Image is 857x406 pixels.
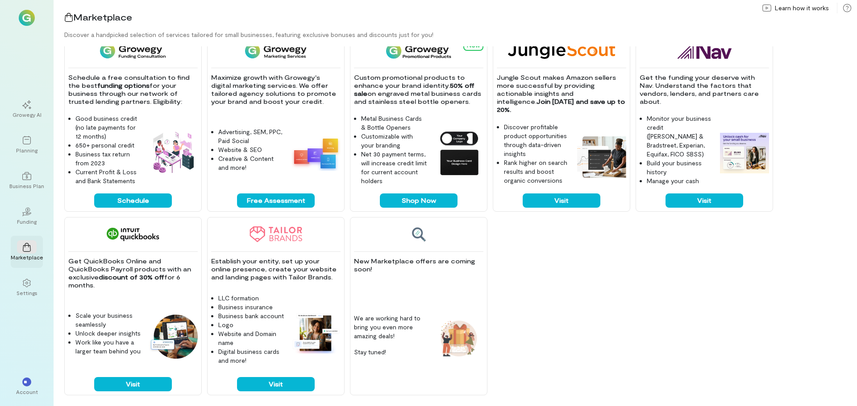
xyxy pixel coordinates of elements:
li: Website & SEO [218,145,284,154]
img: Funding Consultation [100,43,166,59]
li: Metal Business Cards & Bottle Openers [361,114,427,132]
span: Learn how it works [775,4,829,12]
div: Growegy AI [12,111,42,118]
p: Establish your entity, set up your online presence, create your website and landing pages with Ta... [211,257,341,281]
li: Digital business cards and more! [218,347,284,365]
button: Visit [666,193,743,208]
li: Build your business history [647,159,713,176]
div: Planning [16,147,37,154]
li: Monitor your business credit ([PERSON_NAME] & Bradstreet, Experian, Equifax, FICO SBSS) [647,114,713,159]
a: Planning [11,129,43,161]
img: Growegy - Marketing Services [245,43,307,59]
img: Nav [678,43,732,59]
p: New Marketplace offers are coming soon! [354,257,483,273]
li: Advertising, SEM, PPC, Paid Social [218,127,284,145]
p: Get QuickBooks Online and QuickBooks Payroll products with an exclusive for 6 months. [68,257,198,289]
li: Creative & Content and more! [218,154,284,172]
li: Work like you have a larger team behind you [75,338,141,356]
p: Jungle Scout makes Amazon sellers more successful by providing actionable insights and intelligence. [497,74,626,114]
div: Marketplace [11,254,43,261]
li: Business tax return from 2023 [75,150,141,168]
strong: funding options [97,82,150,89]
img: Growegy - Marketing Services feature [291,135,341,171]
img: Tailor Brands feature [291,312,341,354]
img: Jungle Scout feature [577,136,626,178]
li: Discover profitable product opportunities through data-driven insights [504,123,570,158]
div: Business Plan [9,182,44,189]
li: Unlock deeper insights [75,329,141,338]
p: Stay tuned! [354,348,427,357]
p: Maximize growth with Growegy's digital marketing services. We offer tailored agency solutions to ... [211,74,341,106]
img: Growegy Promo Products [386,43,452,59]
img: Funding Consultation feature [149,128,198,177]
img: QuickBooks feature [149,315,198,359]
a: Funding [11,200,43,232]
li: Net 30 payment terms, will increase credit limit for current account holders [361,150,427,185]
li: Manage your cash [647,176,713,185]
img: Nav feature [720,133,769,174]
li: Business insurance [218,303,284,312]
strong: discount of 30% off [99,273,164,281]
p: Schedule a free consultation to find the best for your business through our network of trusted le... [68,74,198,106]
div: Settings [17,289,37,296]
div: Funding [17,218,37,225]
li: Scale your business seamlessly [75,311,141,329]
div: Account [16,388,38,395]
button: Visit [523,193,600,208]
p: Custom promotional products to enhance your brand identity. on engraved metal business cards and ... [354,74,483,106]
img: Coming soon [411,226,426,242]
button: Visit [237,377,315,391]
span: Marketplace [73,12,132,22]
strong: Join [DATE] and save up to 20%. [497,98,627,113]
li: 650+ personal credit [75,141,141,150]
a: Growegy AI [11,93,43,125]
li: Good business credit (no late payments for 12 months) [75,114,141,141]
li: Logo [218,320,284,329]
img: Growegy Promo Products feature [434,128,483,177]
p: We are working hard to bring you even more amazing deals! [354,314,427,340]
img: QuickBooks [107,226,159,242]
img: Jungle Scout [508,43,615,59]
li: Website and Domain name [218,329,284,347]
li: Current Profit & Loss and Bank Statements [75,168,141,185]
div: Discover a handpicked selection of services tailored for small businesses, featuring exclusive bo... [64,30,857,39]
p: Get the funding your deserve with Nav. Understand the factors that vendors, lenders, and partners... [640,74,769,106]
li: Business bank account [218,312,284,320]
img: Tailor Brands [250,226,302,242]
strong: 50% off sale [354,82,476,97]
a: Business Plan [11,164,43,197]
li: LLC formation [218,294,284,303]
li: Customizable with your branding [361,132,427,150]
img: Coming soon feature [434,314,483,363]
button: Shop Now [380,193,458,208]
button: Free Assessment [237,193,315,208]
a: Marketplace [11,236,43,268]
button: Schedule [94,193,172,208]
button: Visit [94,377,172,391]
a: Settings [11,271,43,303]
li: Rank higher on search results and boost organic conversions [504,158,570,185]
